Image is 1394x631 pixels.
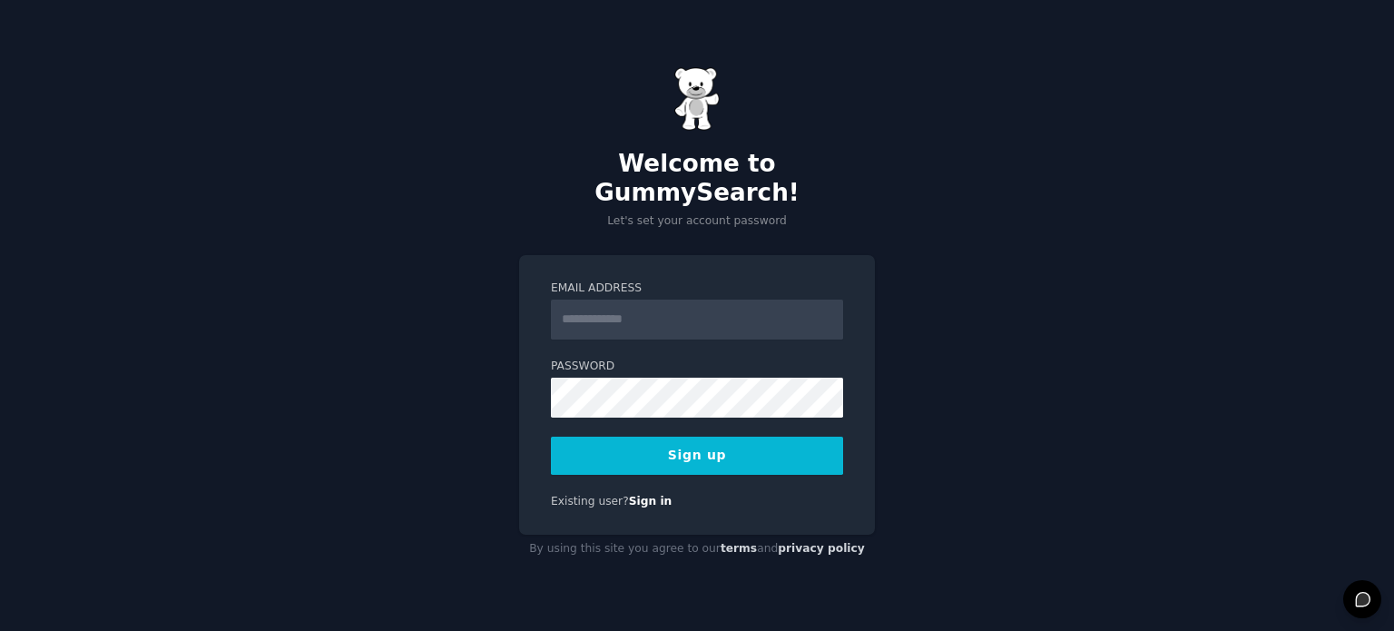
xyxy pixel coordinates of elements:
span: Existing user? [551,495,629,508]
a: Sign in [629,495,672,508]
a: terms [721,542,757,555]
img: Gummy Bear [674,67,720,131]
div: By using this site you agree to our and [519,535,875,564]
label: Email Address [551,281,843,297]
a: privacy policy [778,542,865,555]
button: Sign up [551,437,843,475]
label: Password [551,359,843,375]
h2: Welcome to GummySearch! [519,150,875,207]
p: Let's set your account password [519,213,875,230]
